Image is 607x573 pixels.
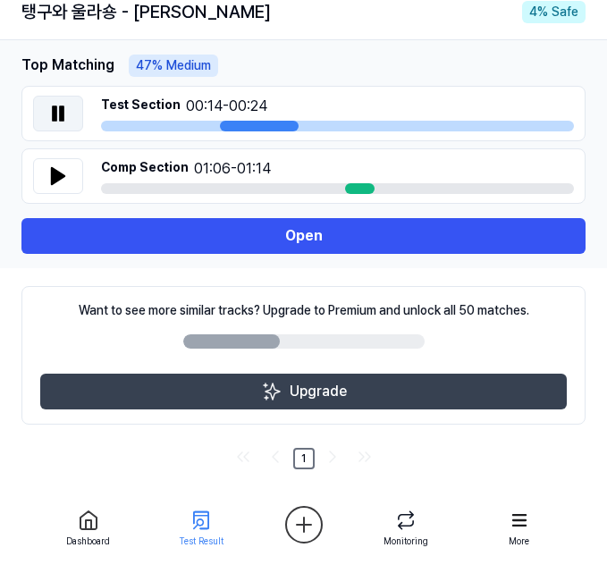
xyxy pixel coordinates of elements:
[318,442,347,471] a: Go to next page
[179,535,223,548] div: Test Result
[21,55,114,77] div: Top Matching
[101,96,574,117] span: 00:14 - 00:24
[229,442,257,471] a: Go to first page
[509,535,529,548] div: More
[56,500,121,553] a: Dashboard
[40,374,567,409] button: Upgrade
[21,218,586,254] button: Open
[261,442,290,471] a: Go to previous page
[293,448,315,469] a: 1
[487,500,552,553] a: More
[40,389,567,406] a: SparklesUpgrade
[261,381,282,402] img: Sparkles
[522,1,586,23] div: Safe
[101,158,189,180] span: Comp Section
[101,96,181,117] span: Test Section
[350,442,379,471] a: Go to last page
[529,3,548,21] span: 4 %
[169,500,233,553] a: Test Result
[384,535,428,548] div: Monitoring
[374,500,438,553] a: Monitoring
[136,56,163,75] span: 47 %
[79,301,529,320] div: Want to see more similar tracks? Upgrade to Premium and unlock all 50 matches.
[129,55,218,77] div: Medium
[101,158,574,180] span: 01:06 - 01:14
[66,535,110,548] div: Dashboard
